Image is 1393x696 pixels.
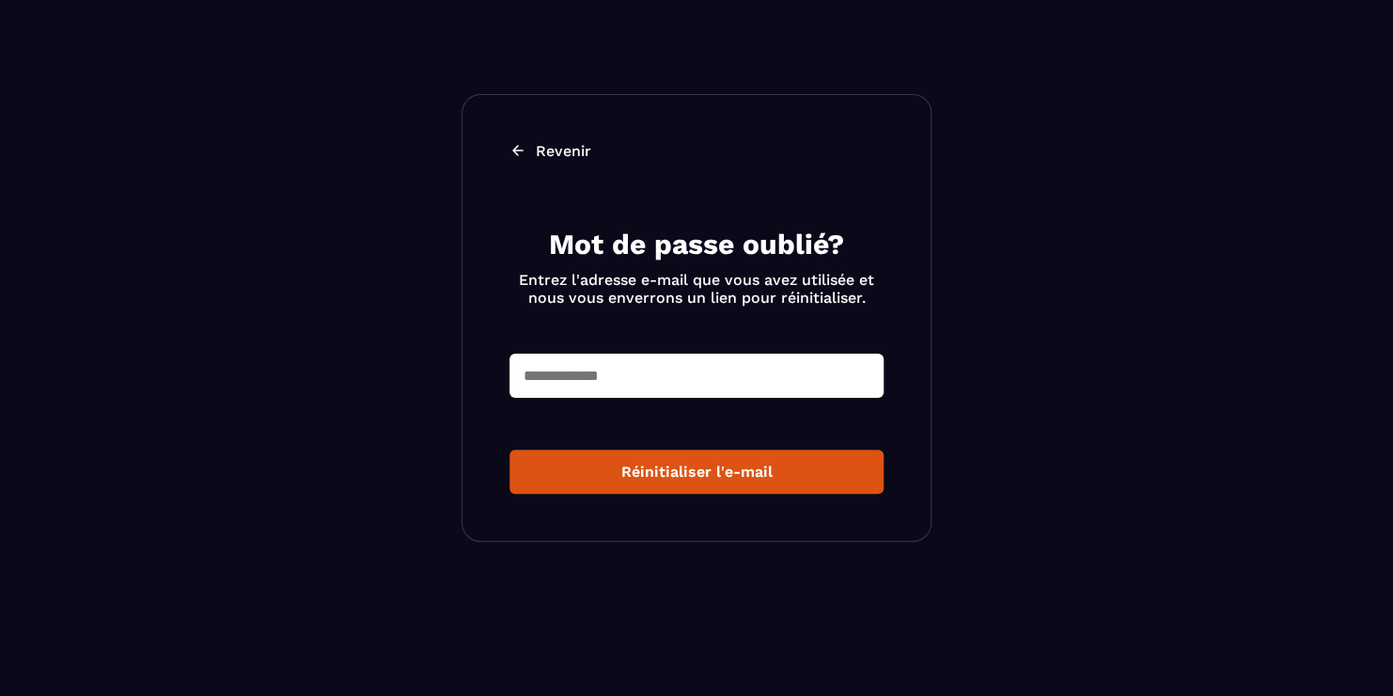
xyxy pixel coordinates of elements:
[509,226,884,263] h2: Mot de passe oublié?
[509,271,884,307] p: Entrez l'adresse e-mail que vous avez utilisée et nous vous enverrons un lien pour réinitialiser.
[509,450,884,494] button: Réinitialiser l'e-mail
[524,463,869,481] div: Réinitialiser l'e-mail
[536,142,591,160] p: Revenir
[509,142,884,160] a: Revenir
